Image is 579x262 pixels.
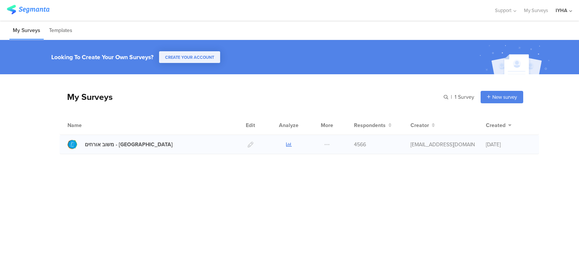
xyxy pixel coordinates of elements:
div: IYHA [556,7,567,14]
button: Created [486,121,512,129]
div: [DATE] [486,141,531,149]
button: Creator [411,121,435,129]
li: Templates [46,22,76,40]
span: Respondents [354,121,386,129]
span: CREATE YOUR ACCOUNT [165,54,214,60]
span: | [450,93,453,101]
button: Respondents [354,121,392,129]
div: Edit [242,116,259,135]
img: create_account_image.svg [477,42,554,77]
span: Support [495,7,512,14]
img: segmanta logo [7,5,49,14]
div: Analyze [277,116,300,135]
li: My Surveys [9,22,44,40]
div: ofir@iyha.org.il [411,141,475,149]
a: משוב אורחים - [GEOGRAPHIC_DATA] [67,139,173,149]
span: 1 Survey [455,93,474,101]
span: 4566 [354,141,366,149]
span: Created [486,121,505,129]
button: CREATE YOUR ACCOUNT [159,51,220,63]
div: Looking To Create Your Own Surveys? [51,53,153,61]
span: New survey [492,93,517,101]
div: More [319,116,335,135]
div: Name [67,121,113,129]
span: Creator [411,121,429,129]
div: משוב אורחים - בית שאן [85,141,173,149]
div: My Surveys [60,90,113,103]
